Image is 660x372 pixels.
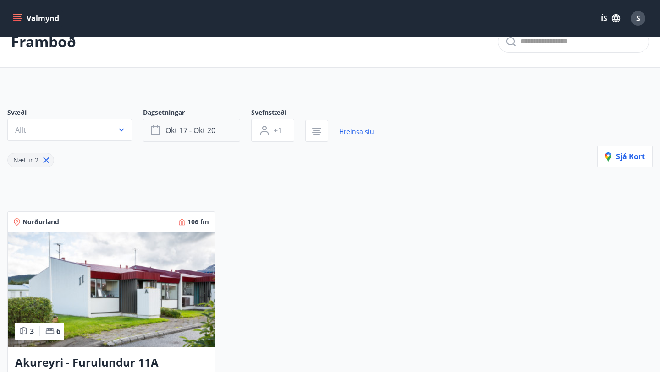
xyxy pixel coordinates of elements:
span: 6 [56,326,60,336]
span: S [636,13,640,23]
a: Hreinsa síu [339,122,374,142]
button: okt 17 - okt 20 [143,119,240,142]
span: Norðurland [22,217,59,226]
img: Paella dish [8,232,214,347]
span: 3 [30,326,34,336]
button: S [627,7,649,29]
button: Allt [7,119,132,141]
div: Nætur 2 [7,153,54,167]
span: okt 17 - okt 20 [165,125,215,135]
span: Allt [15,125,26,135]
button: Sjá kort [597,146,653,167]
span: 106 fm [187,217,209,226]
span: Dagsetningar [143,108,251,119]
span: Sjá kort [605,151,645,162]
span: Svæði [7,108,143,119]
button: menu [11,10,63,27]
span: Nætur 2 [13,156,38,164]
h3: Akureyri - Furulundur 11A [15,355,207,371]
span: Svefnstæði [251,108,305,119]
span: +1 [274,125,282,135]
button: ÍS [596,10,625,27]
p: Framboð [11,32,76,52]
button: +1 [251,119,294,142]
